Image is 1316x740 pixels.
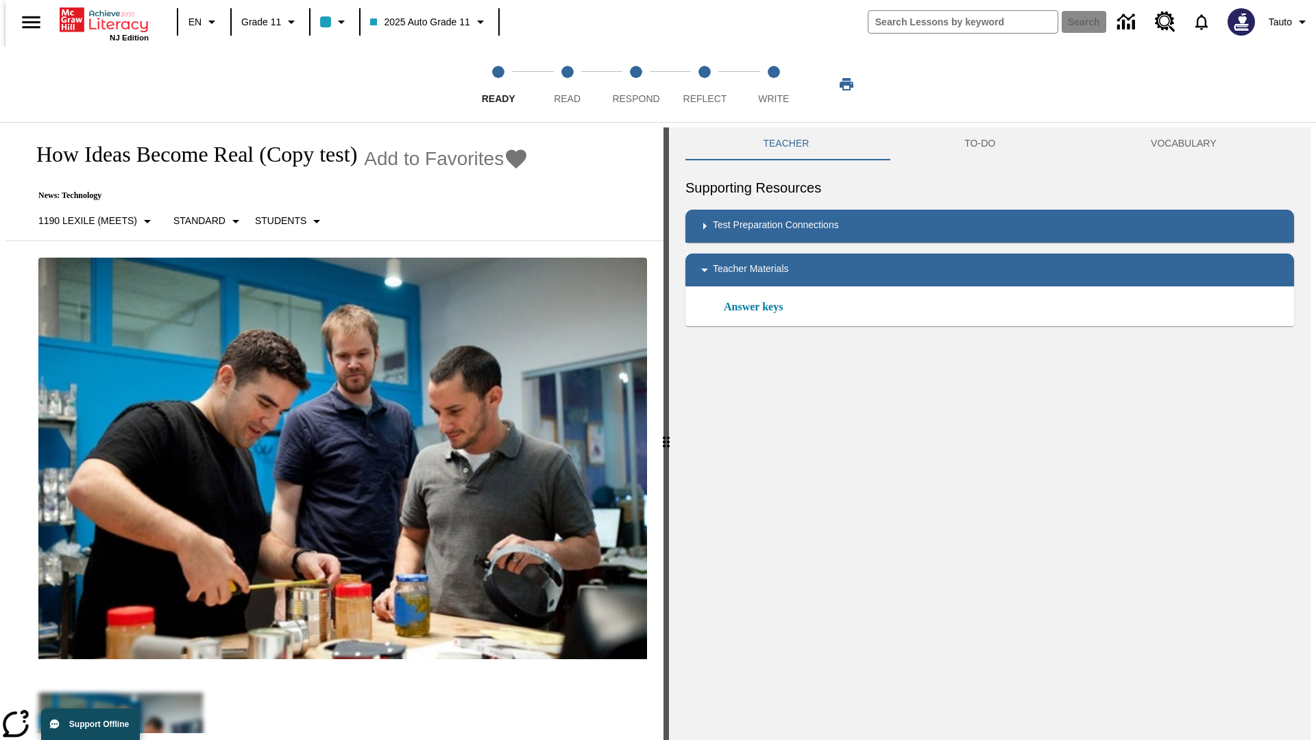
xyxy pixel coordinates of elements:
span: Read [554,93,581,104]
button: Write step 5 of 5 [734,47,814,122]
span: NJ Edition [110,34,149,42]
button: Support Offline [41,708,140,740]
button: Language: EN, Select a language [182,10,226,34]
span: Ready [482,93,515,104]
div: Instructional Panel Tabs [685,127,1294,160]
button: VOCABULARY [1073,127,1294,160]
button: Read step 2 of 5 [527,47,607,122]
button: Respond step 3 of 5 [596,47,676,122]
button: Ready step 1 of 5 [459,47,538,122]
button: Teacher [685,127,887,160]
button: Grade: Grade 11, Select a grade [236,10,305,34]
p: Test Preparation Connections [713,218,839,234]
p: Teacher Materials [713,262,789,278]
input: search field [868,11,1058,33]
span: Write [758,93,789,104]
h6: Supporting Resources [685,177,1294,199]
a: Notifications [1184,4,1219,40]
button: Profile/Settings [1263,10,1316,34]
button: Select a new avatar [1219,4,1263,40]
div: Teacher Materials [685,254,1294,286]
p: Students [255,214,306,228]
p: Standard [173,214,226,228]
button: TO-DO [887,127,1073,160]
button: Open side menu [11,2,51,42]
button: Print [825,72,868,97]
p: 1190 Lexile (Meets) [38,214,137,228]
div: reading [5,127,663,733]
button: Select Lexile, 1190 Lexile (Meets) [33,209,161,234]
span: 2025 Auto Grade 11 [370,15,470,29]
h1: How Ideas Become Real (Copy test) [22,142,357,167]
span: Grade 11 [241,15,281,29]
a: Answer keys, Will open in new browser window or tab [724,299,783,315]
span: Reflect [683,93,727,104]
div: activity [669,127,1311,740]
p: News: Technology [22,190,528,201]
button: Scaffolds, Standard [168,209,249,234]
div: Home [60,5,149,42]
span: EN [188,15,202,29]
button: Select Student [249,209,330,234]
a: Resource Center, Will open in new tab [1147,3,1184,40]
button: Class: 2025 Auto Grade 11, Select your class [365,10,493,34]
span: Respond [612,93,659,104]
img: Avatar [1228,8,1255,36]
div: Press Enter or Spacebar and then press right and left arrow keys to move the slider [663,127,669,740]
img: Quirky founder Ben Kaufman tests a new product with co-worker Gaz Brown and product inventor Jon ... [38,258,647,659]
button: Reflect step 4 of 5 [665,47,744,122]
div: Test Preparation Connections [685,210,1294,243]
button: Class color is light blue. Change class color [315,10,355,34]
span: Add to Favorites [364,148,504,170]
button: Add to Favorites - How Ideas Become Real (Copy test) [364,147,528,171]
span: Support Offline [69,719,129,729]
a: Data Center [1109,3,1147,41]
span: Tauto [1269,15,1292,29]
